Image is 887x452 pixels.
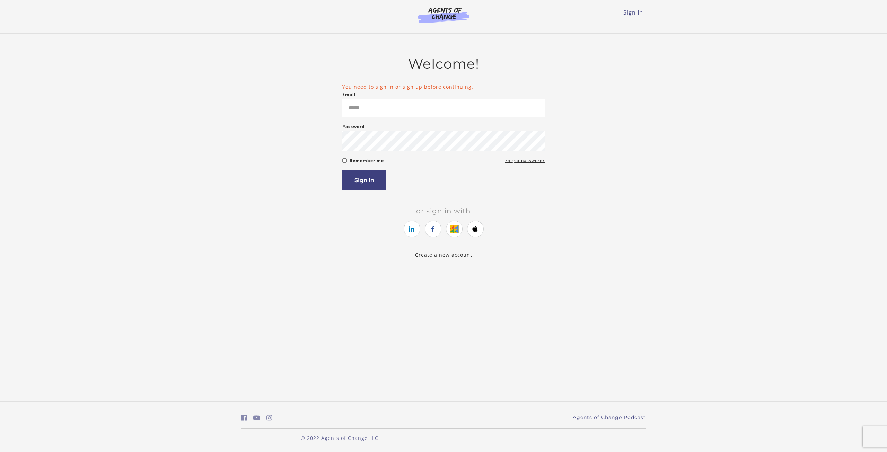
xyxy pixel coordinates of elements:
[241,415,247,421] i: https://www.facebook.com/groups/aswbtestprep (Open in a new window)
[342,56,545,72] h2: Welcome!
[505,157,545,165] a: Forgot password?
[404,221,420,237] a: https://courses.thinkific.com/users/auth/linkedin?ss%5Breferral%5D=&ss%5Buser_return_to%5D=%2Fcou...
[467,221,484,237] a: https://courses.thinkific.com/users/auth/apple?ss%5Breferral%5D=&ss%5Buser_return_to%5D=%2Fcourse...
[266,415,272,421] i: https://www.instagram.com/agentsofchangeprep/ (Open in a new window)
[342,170,348,370] label: If you are a human, ignore this field
[415,251,472,258] a: Create a new account
[446,221,463,237] a: https://courses.thinkific.com/users/auth/google?ss%5Breferral%5D=&ss%5Buser_return_to%5D=%2Fcours...
[342,170,386,190] button: Sign in
[266,413,272,423] a: https://www.instagram.com/agentsofchangeprep/ (Open in a new window)
[411,207,476,215] span: Or sign in with
[342,83,545,90] li: You need to sign in or sign up before continuing.
[342,123,365,131] label: Password
[350,157,384,165] label: Remember me
[253,415,260,421] i: https://www.youtube.com/c/AgentsofChangeTestPrepbyMeaganMitchell (Open in a new window)
[623,9,643,16] a: Sign In
[342,90,356,99] label: Email
[241,434,438,442] p: © 2022 Agents of Change LLC
[241,413,247,423] a: https://www.facebook.com/groups/aswbtestprep (Open in a new window)
[253,413,260,423] a: https://www.youtube.com/c/AgentsofChangeTestPrepbyMeaganMitchell (Open in a new window)
[425,221,441,237] a: https://courses.thinkific.com/users/auth/facebook?ss%5Breferral%5D=&ss%5Buser_return_to%5D=%2Fcou...
[573,414,646,421] a: Agents of Change Podcast
[410,7,477,23] img: Agents of Change Logo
